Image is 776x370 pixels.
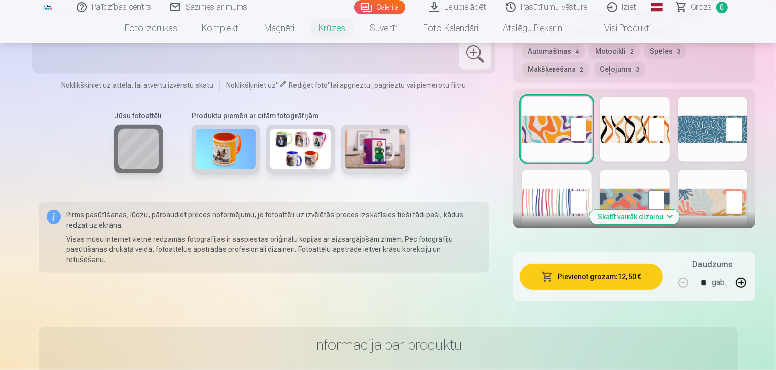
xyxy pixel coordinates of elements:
button: Automašīnas4 [522,44,585,58]
a: Komplekti [190,14,252,43]
a: Suvenīri [358,14,412,43]
img: /fa1 [43,4,54,10]
h6: Produktu piemēri ar citām fotogrāfijām [188,110,414,121]
button: Makšķerēšana2 [522,62,589,77]
h5: Daudzums [692,258,732,271]
p: Visas mūsu internet vietnē redzamās fotogrāfijas ir saspiestas oriģinālu kopijas ar aizsargājošām... [67,234,482,265]
button: Motocikli2 [589,44,640,58]
span: Grozs [691,1,712,13]
span: 2 [580,66,583,73]
button: Skatīt vairāk dizainu [589,210,680,224]
span: 0 [716,2,728,13]
a: Atslēgu piekariņi [491,14,576,43]
a: Foto kalendāri [412,14,491,43]
a: Visi produkti [576,14,663,43]
span: Noklikšķiniet uz [226,81,276,89]
span: Noklikšķiniet uz attēla, lai atvērtu izvērstu skatu [61,80,213,90]
a: Krūzes [307,14,358,43]
h3: Informācija par produktu [47,336,730,354]
div: gab. [712,271,727,295]
a: Magnēti [252,14,307,43]
h6: Jūsu fotoattēli [114,110,163,121]
span: 3 [677,48,680,55]
button: Pievienot grozam:12,50 € [520,264,662,290]
a: Foto izdrukas [113,14,190,43]
span: 3 [636,66,639,73]
span: " [328,81,331,89]
span: lai apgrieztu, pagrieztu vai piemērotu filtru [331,81,466,89]
span: 2 [630,48,634,55]
p: Pirms pasūtīšanas, lūdzu, pārbaudiet preces noformējumu, jo fotoattēli uz izvēlētās preces izskat... [67,210,482,230]
span: Rediģēt foto [289,81,328,89]
span: 4 [575,48,579,55]
button: Ceļojums3 [594,62,645,77]
span: " [276,81,279,89]
button: Spēles3 [644,44,686,58]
